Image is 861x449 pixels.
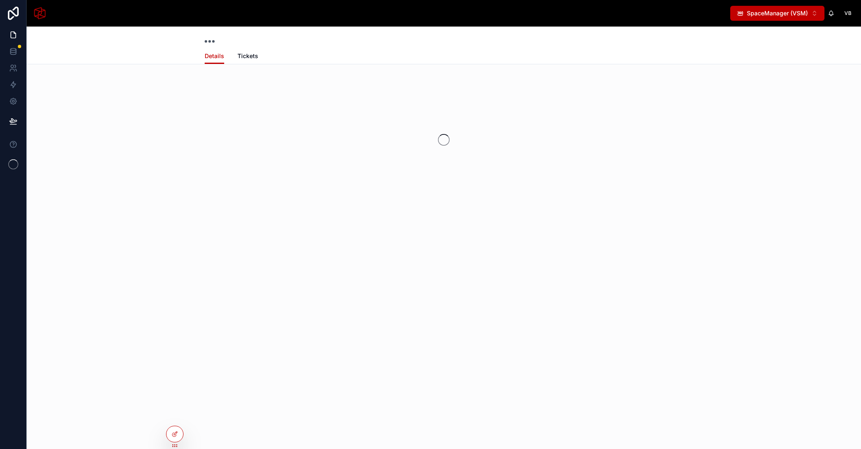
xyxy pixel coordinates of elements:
[747,9,808,17] span: SpaceManager (VSM)
[33,7,46,20] img: App logo
[53,4,730,7] div: scrollable content
[205,52,224,60] span: Details
[730,6,824,21] button: Select Button
[844,10,851,17] span: VB
[237,52,258,60] span: Tickets
[205,49,224,64] a: Details
[237,49,258,65] a: Tickets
